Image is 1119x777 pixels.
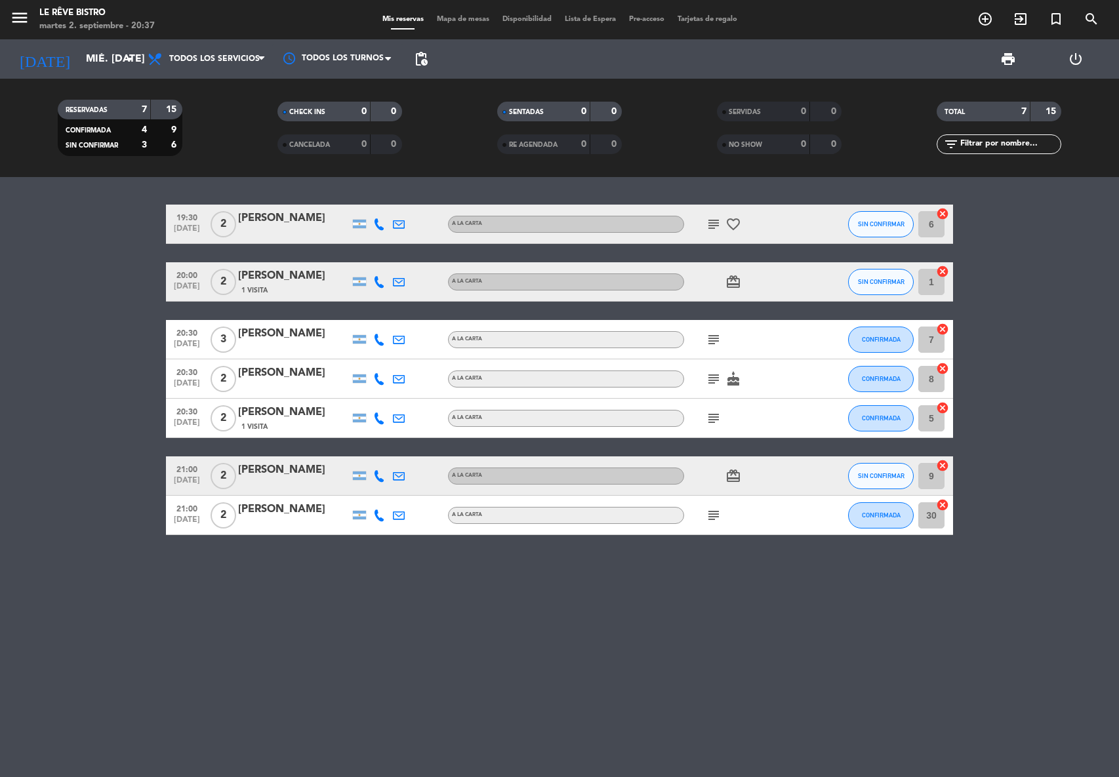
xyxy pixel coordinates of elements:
div: [PERSON_NAME] [238,365,350,382]
input: Filtrar por nombre... [959,137,1061,151]
span: CONFIRMADA [862,414,901,422]
span: 1 Visita [241,285,268,296]
i: [DATE] [10,45,79,73]
span: 21:00 [171,461,203,476]
strong: 0 [361,140,367,149]
span: [DATE] [171,379,203,394]
span: 20:00 [171,267,203,282]
strong: 0 [391,107,399,116]
div: LOG OUT [1042,39,1109,79]
i: cancel [936,401,949,414]
i: cancel [936,265,949,278]
div: [PERSON_NAME] [238,404,350,421]
span: CONFIRMADA [862,375,901,382]
strong: 3 [142,140,147,149]
strong: 0 [801,107,806,116]
span: [DATE] [171,418,203,433]
span: A LA CARTA [452,279,482,284]
strong: 15 [166,105,179,114]
div: martes 2. septiembre - 20:37 [39,20,155,33]
span: 19:30 [171,209,203,224]
strong: 9 [171,125,179,134]
span: SIN CONFIRMAR [858,278,905,285]
span: SIN CONFIRMAR [858,220,905,228]
i: cancel [936,323,949,336]
i: search [1084,11,1099,27]
i: cancel [936,498,949,511]
span: 20:30 [171,364,203,379]
button: SIN CONFIRMAR [848,211,914,237]
span: 2 [211,211,236,237]
strong: 0 [611,107,619,116]
span: TOTAL [945,109,965,115]
span: Pre-acceso [622,16,671,23]
button: SIN CONFIRMAR [848,269,914,295]
i: cake [725,371,741,387]
i: favorite_border [725,216,741,232]
span: Todos los servicios [169,54,260,64]
i: subject [706,410,722,426]
strong: 0 [581,140,586,149]
i: subject [706,508,722,523]
div: Le Rêve Bistro [39,7,155,20]
strong: 7 [142,105,147,114]
span: 2 [211,405,236,431]
span: 2 [211,502,236,528]
span: A LA CARTA [452,221,482,226]
div: [PERSON_NAME] [238,268,350,285]
button: CONFIRMADA [848,502,914,528]
i: filter_list [943,136,959,152]
span: A LA CARTA [452,473,482,478]
span: print [1000,51,1016,67]
strong: 0 [611,140,619,149]
strong: 0 [581,107,586,116]
strong: 0 [831,107,839,116]
span: Mis reservas [376,16,430,23]
span: 20:30 [171,325,203,340]
span: RESERVADAS [66,107,108,113]
div: [PERSON_NAME] [238,210,350,227]
div: [PERSON_NAME] [238,501,350,518]
span: Tarjetas de regalo [671,16,744,23]
div: [PERSON_NAME] [238,462,350,479]
i: power_settings_new [1068,51,1084,67]
span: SENTADAS [509,109,544,115]
span: [DATE] [171,515,203,530]
i: cancel [936,207,949,220]
span: [DATE] [171,340,203,355]
span: A LA CARTA [452,376,482,381]
i: cancel [936,459,949,472]
strong: 15 [1046,107,1059,116]
i: arrow_drop_down [122,51,138,67]
span: CANCELADA [289,142,330,148]
i: cancel [936,362,949,375]
button: CONFIRMADA [848,327,914,353]
span: 2 [211,463,236,489]
span: 20:30 [171,403,203,418]
span: [DATE] [171,224,203,239]
span: 1 Visita [241,422,268,432]
button: CONFIRMADA [848,366,914,392]
span: [DATE] [171,476,203,491]
i: card_giftcard [725,274,741,290]
strong: 4 [142,125,147,134]
span: 3 [211,327,236,353]
button: CONFIRMADA [848,405,914,431]
span: SIN CONFIRMAR [66,142,118,149]
i: subject [706,332,722,348]
i: add_circle_outline [977,11,993,27]
span: A LA CARTA [452,512,482,517]
strong: 0 [801,140,806,149]
span: 2 [211,366,236,392]
span: [DATE] [171,282,203,297]
button: SIN CONFIRMAR [848,463,914,489]
strong: 6 [171,140,179,149]
span: pending_actions [413,51,429,67]
span: A LA CARTA [452,415,482,420]
strong: 7 [1021,107,1027,116]
strong: 0 [831,140,839,149]
span: Mapa de mesas [430,16,496,23]
div: [PERSON_NAME] [238,325,350,342]
i: turned_in_not [1048,11,1064,27]
strong: 0 [361,107,367,116]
